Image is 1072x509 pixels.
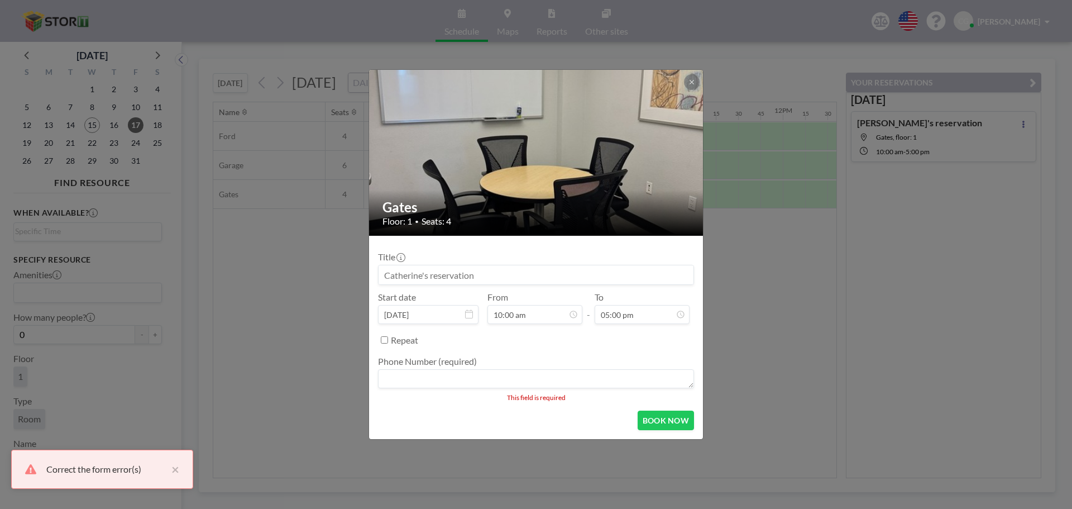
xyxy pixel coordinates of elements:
button: BOOK NOW [638,411,694,430]
label: Phone Number (required) [378,356,477,367]
span: • [415,217,419,226]
h2: Gates [382,199,691,216]
span: - [587,296,590,320]
label: Start date [378,292,416,303]
span: Floor: 1 [382,216,412,227]
input: Catherine's reservation [379,265,693,284]
div: Correct the form error(s) [46,463,166,476]
div: This field is required [507,393,566,402]
button: close [166,463,179,476]
span: Seats: 4 [422,216,451,227]
label: To [595,292,604,303]
label: Repeat [391,335,418,346]
label: Title [378,251,404,263]
label: From [487,292,508,303]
